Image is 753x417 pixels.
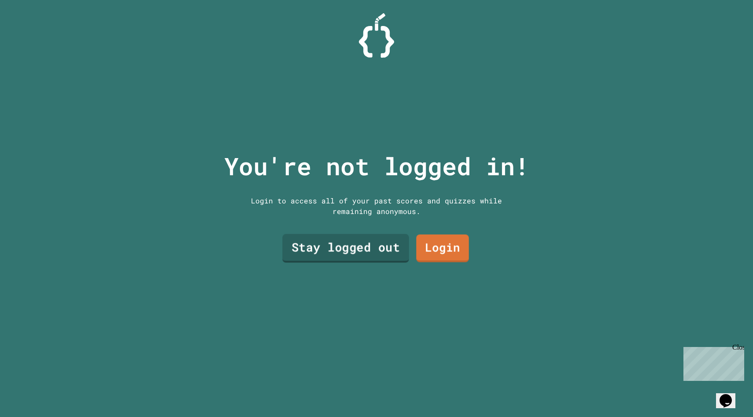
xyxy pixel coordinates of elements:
[359,13,394,58] img: Logo.svg
[680,343,744,381] iframe: chat widget
[716,382,744,408] iframe: chat widget
[244,196,509,217] div: Login to access all of your past scores and quizzes while remaining anonymous.
[224,148,529,185] p: You're not logged in!
[4,4,61,56] div: Chat with us now!Close
[416,235,469,262] a: Login
[282,234,409,263] a: Stay logged out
